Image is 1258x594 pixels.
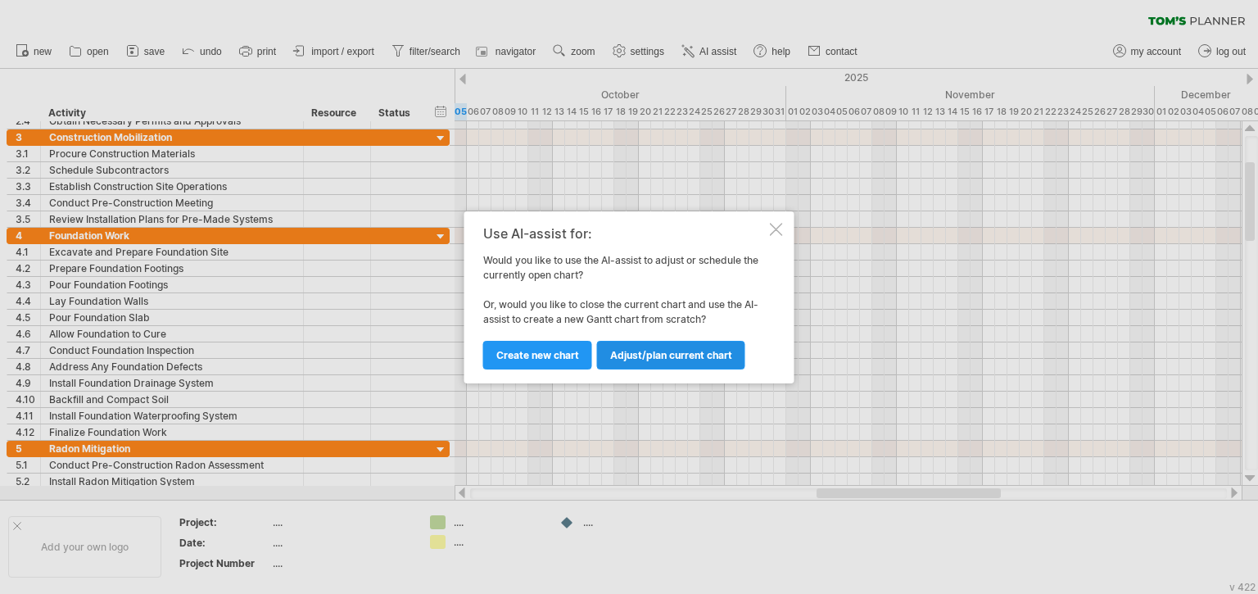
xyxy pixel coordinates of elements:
div: Would you like to use the AI-assist to adjust or schedule the currently open chart? Or, would you... [483,226,767,369]
a: Adjust/plan current chart [597,341,745,370]
span: Create new chart [496,349,579,361]
a: Create new chart [483,341,592,370]
span: Adjust/plan current chart [610,349,732,361]
div: Use AI-assist for: [483,226,767,241]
